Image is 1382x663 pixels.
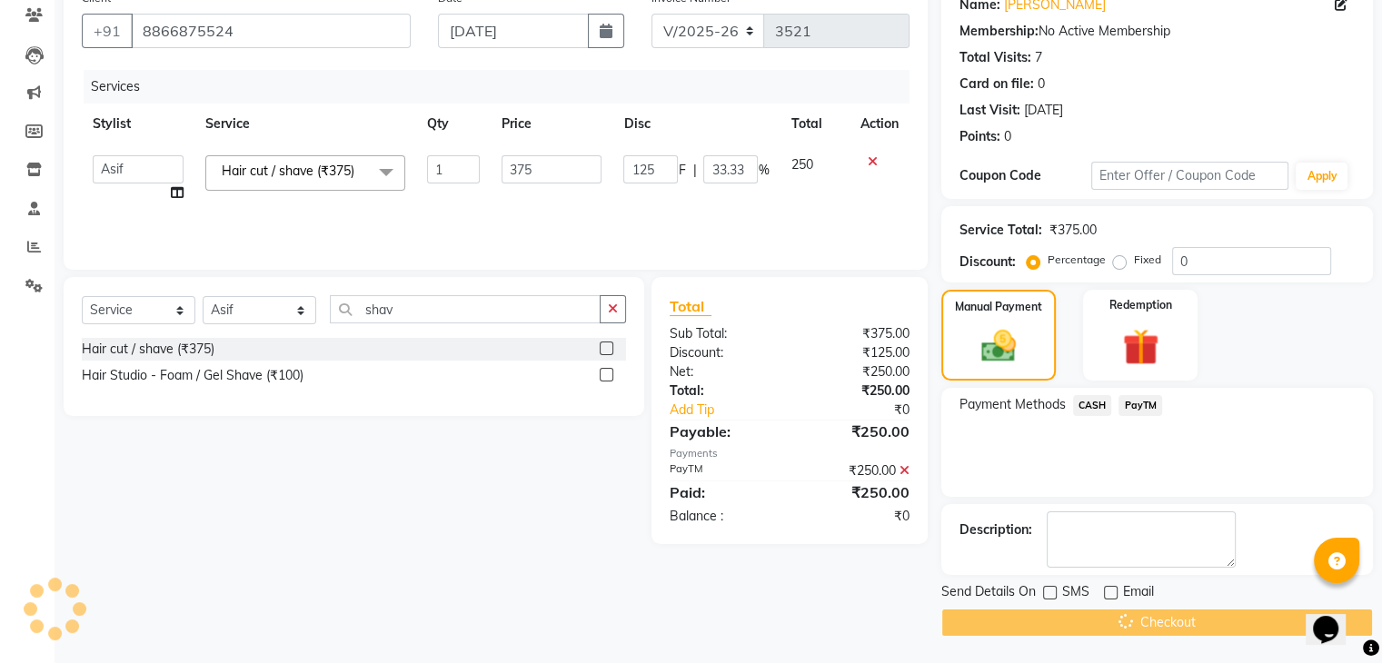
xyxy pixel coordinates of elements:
[1091,162,1289,190] input: Enter Offer / Coupon Code
[955,299,1042,315] label: Manual Payment
[656,381,790,401] div: Total:
[780,104,849,144] th: Total
[656,421,790,442] div: Payable:
[1134,252,1161,268] label: Fixed
[692,161,696,180] span: |
[959,127,1000,146] div: Points:
[222,163,354,179] span: Hair cut / shave (₹375)
[656,401,811,420] a: Add Tip
[790,343,923,362] div: ₹125.00
[416,104,491,144] th: Qty
[1049,221,1097,240] div: ₹375.00
[656,481,790,503] div: Paid:
[790,461,923,480] div: ₹250.00
[82,366,303,385] div: Hair Studio - Foam / Gel Shave (₹100)
[970,326,1027,366] img: _cash.svg
[1004,127,1011,146] div: 0
[612,104,780,144] th: Disc
[790,507,923,526] div: ₹0
[1035,48,1042,67] div: 7
[1306,590,1364,645] iframe: chat widget
[330,295,601,323] input: Search or Scan
[959,166,1091,185] div: Coupon Code
[1109,297,1172,313] label: Redemption
[131,14,411,48] input: Search by Name/Mobile/Email/Code
[959,74,1034,94] div: Card on file:
[1048,252,1106,268] label: Percentage
[959,22,1039,41] div: Membership:
[491,104,612,144] th: Price
[656,461,790,480] div: PayTM
[959,48,1031,67] div: Total Visits:
[1062,582,1089,605] span: SMS
[790,362,923,381] div: ₹250.00
[850,104,910,144] th: Action
[959,395,1066,414] span: Payment Methods
[790,481,923,503] div: ₹250.00
[678,161,685,180] span: F
[82,340,214,359] div: Hair cut / shave (₹375)
[959,252,1016,272] div: Discount:
[790,324,923,343] div: ₹375.00
[656,507,790,526] div: Balance :
[811,401,922,420] div: ₹0
[656,362,790,381] div: Net:
[82,14,133,48] button: +91
[790,421,923,442] div: ₹250.00
[1296,163,1347,190] button: Apply
[1024,101,1063,120] div: [DATE]
[959,22,1355,41] div: No Active Membership
[959,520,1032,539] div: Description:
[194,104,416,144] th: Service
[790,156,812,173] span: 250
[656,324,790,343] div: Sub Total:
[941,582,1036,605] span: Send Details On
[1123,582,1154,605] span: Email
[959,101,1020,120] div: Last Visit:
[354,163,363,179] a: x
[959,221,1042,240] div: Service Total:
[84,70,923,104] div: Services
[758,161,769,180] span: %
[1073,395,1112,416] span: CASH
[670,446,910,461] div: Payments
[790,381,923,401] div: ₹250.00
[670,297,711,316] span: Total
[1038,74,1045,94] div: 0
[1119,395,1162,416] span: PayTM
[1111,324,1170,370] img: _gift.svg
[82,104,194,144] th: Stylist
[656,343,790,362] div: Discount:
